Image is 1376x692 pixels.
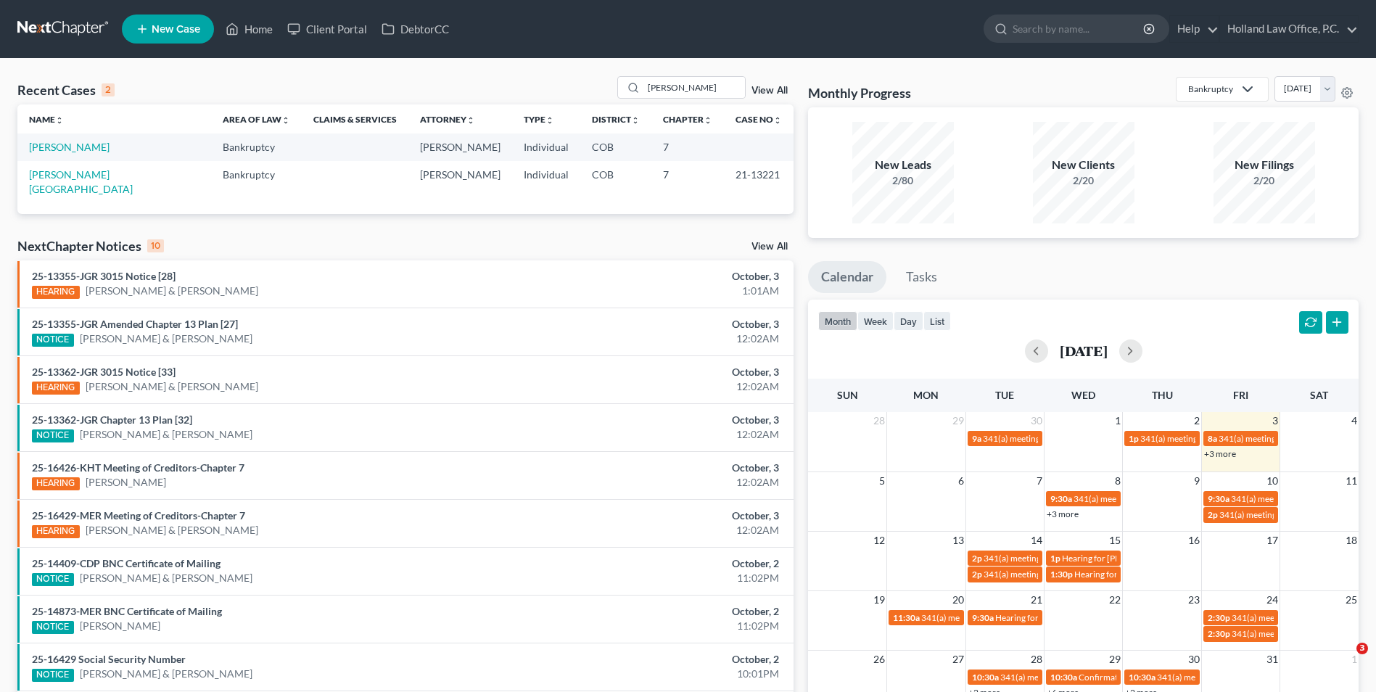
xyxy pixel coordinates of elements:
[1265,532,1280,549] span: 17
[32,429,74,442] div: NOTICE
[80,667,252,681] a: [PERSON_NAME] & [PERSON_NAME]
[1071,389,1095,401] span: Wed
[1214,157,1315,173] div: New Filings
[1157,672,1374,683] span: 341(a) meeting for [PERSON_NAME] & [PERSON_NAME]
[408,133,512,160] td: [PERSON_NAME]
[466,116,475,125] i: unfold_more
[32,334,74,347] div: NOTICE
[1344,532,1359,549] span: 18
[857,311,894,331] button: week
[1192,472,1201,490] span: 9
[1204,448,1236,459] a: +3 more
[651,133,724,160] td: 7
[540,604,779,619] div: October, 2
[837,389,858,401] span: Sun
[651,161,724,202] td: 7
[540,475,779,490] div: 12:02AM
[540,667,779,681] div: 10:01PM
[1029,532,1044,549] span: 14
[872,412,886,429] span: 28
[32,382,80,395] div: HEARING
[957,472,965,490] span: 6
[951,591,965,609] span: 20
[512,161,580,202] td: Individual
[894,311,923,331] button: day
[1265,472,1280,490] span: 10
[540,317,779,331] div: October, 3
[540,284,779,298] div: 1:01AM
[1187,651,1201,668] span: 30
[1140,433,1357,444] span: 341(a) meeting for [PERSON_NAME] & [PERSON_NAME]
[32,286,80,299] div: HEARING
[408,161,512,202] td: [PERSON_NAME]
[540,427,779,442] div: 12:02AM
[1192,412,1201,429] span: 2
[32,270,176,282] a: 25-13355-JGR 3015 Notice [28]
[512,133,580,160] td: Individual
[32,573,74,586] div: NOTICE
[1013,15,1145,42] input: Search by name...
[1029,651,1044,668] span: 28
[540,365,779,379] div: October, 3
[984,569,1124,580] span: 341(a) meeting for [PERSON_NAME]
[972,672,999,683] span: 10:30a
[1108,651,1122,668] span: 29
[1033,157,1134,173] div: New Clients
[951,532,965,549] span: 13
[29,114,64,125] a: Nameunfold_more
[17,237,164,255] div: NextChapter Notices
[643,77,745,98] input: Search by name...
[1074,493,1214,504] span: 341(a) meeting for [PERSON_NAME]
[1344,591,1359,609] span: 25
[704,116,712,125] i: unfold_more
[1208,493,1229,504] span: 9:30a
[1050,493,1072,504] span: 9:30a
[1232,612,1372,623] span: 341(a) meeting for [PERSON_NAME]
[32,509,245,522] a: 25-16429-MER Meeting of Creditors-Chapter 7
[1033,173,1134,188] div: 2/20
[995,612,1108,623] span: Hearing for [PERSON_NAME]
[1344,472,1359,490] span: 11
[1208,628,1230,639] span: 2:30p
[631,116,640,125] i: unfold_more
[32,318,238,330] a: 25-13355-JGR Amended Chapter 13 Plan [27]
[1170,16,1219,42] a: Help
[1050,672,1077,683] span: 10:30a
[893,612,920,623] span: 11:30a
[1187,591,1201,609] span: 23
[17,81,115,99] div: Recent Cases
[972,569,982,580] span: 2p
[1232,628,1372,639] span: 341(a) meeting for [PERSON_NAME]
[773,116,782,125] i: unfold_more
[1208,612,1230,623] span: 2:30p
[1050,569,1073,580] span: 1:30p
[211,133,302,160] td: Bankruptcy
[872,532,886,549] span: 12
[1113,412,1122,429] span: 1
[540,508,779,523] div: October, 3
[1035,472,1044,490] span: 7
[808,261,886,293] a: Calendar
[540,269,779,284] div: October, 3
[872,591,886,609] span: 19
[80,427,252,442] a: [PERSON_NAME] & [PERSON_NAME]
[1050,553,1060,564] span: 1p
[80,571,252,585] a: [PERSON_NAME] & [PERSON_NAME]
[1265,591,1280,609] span: 24
[893,261,950,293] a: Tasks
[223,114,290,125] a: Area of Lawunfold_more
[751,86,788,96] a: View All
[55,116,64,125] i: unfold_more
[724,161,794,202] td: 21-13221
[32,413,192,426] a: 25-13362-JGR Chapter 13 Plan [32]
[540,523,779,537] div: 12:02AM
[540,619,779,633] div: 11:02PM
[1079,672,1245,683] span: Confirmation Hearing for [PERSON_NAME]
[524,114,554,125] a: Typeunfold_more
[1047,508,1079,519] a: +3 more
[32,477,80,490] div: HEARING
[281,116,290,125] i: unfold_more
[1062,553,1252,564] span: Hearing for [PERSON_NAME] & [PERSON_NAME]
[818,311,857,331] button: month
[1060,343,1108,358] h2: [DATE]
